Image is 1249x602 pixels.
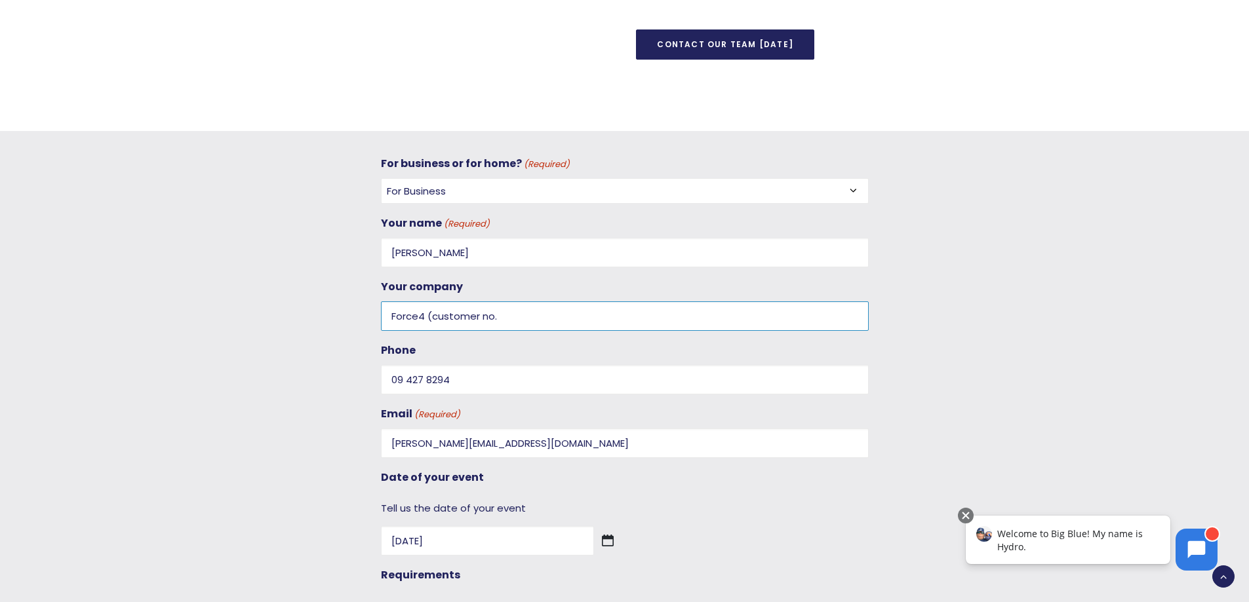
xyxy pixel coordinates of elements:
input: dd/mm/yyyy [381,526,594,555]
img: Select date [602,535,614,546]
label: Date of your event [381,468,484,487]
label: For business or for home? [381,155,570,173]
span: (Required) [413,407,460,423]
span: (Required) [443,217,490,232]
a: Contact our team [DATE] [636,29,814,60]
label: Requirements [381,566,460,584]
span: (Required) [523,157,570,172]
label: Your company [381,278,463,296]
label: Email [381,405,460,423]
label: Your name [381,214,490,233]
div: Tell us the date of your event [381,492,869,526]
label: Phone [381,341,416,360]
iframe: Chatbot [952,505,1231,584]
